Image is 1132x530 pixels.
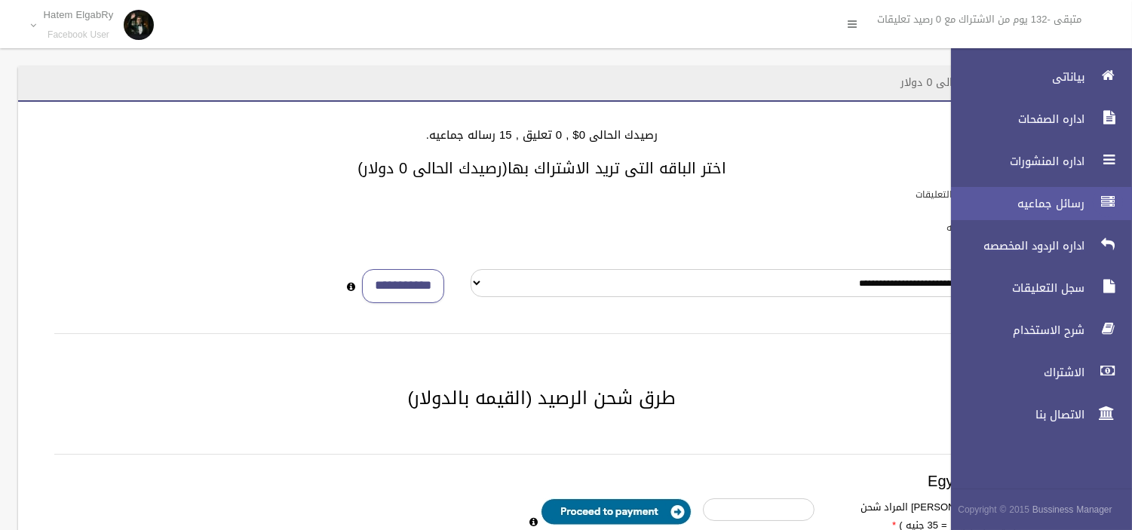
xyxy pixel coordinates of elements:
span: بياناتى [938,69,1089,84]
a: اداره الصفحات [938,103,1132,136]
header: الاشتراك - رصيدك الحالى 0 دولار [883,68,1066,97]
a: الاتصال بنا [938,398,1132,431]
a: سجل التعليقات [938,271,1132,305]
label: باقات الرد الالى على التعليقات [916,186,1035,203]
a: بياناتى [938,60,1132,93]
span: رسائل جماعيه [938,196,1089,211]
label: باقات الرسائل الجماعيه [946,219,1035,236]
span: اداره الصفحات [938,112,1089,127]
a: اداره المنشورات [938,145,1132,178]
small: Facebook User [44,29,114,41]
h3: Egypt payment [54,473,1029,489]
strong: Bussiness Manager [1032,501,1112,518]
span: الاشتراك [938,365,1089,380]
span: Copyright © 2015 [958,501,1029,518]
a: اداره الردود المخصصه [938,229,1132,262]
span: اداره المنشورات [938,154,1089,169]
span: شرح الاستخدام [938,323,1089,338]
h4: رصيدك الحالى 0$ , 0 تعليق , 15 رساله جماعيه. [36,129,1048,142]
a: رسائل جماعيه [938,187,1132,220]
span: اداره الردود المخصصه [938,238,1089,253]
h3: اختر الباقه التى تريد الاشتراك بها(رصيدك الحالى 0 دولار) [36,160,1048,176]
p: Hatem ElgabRy [44,9,114,20]
span: الاتصال بنا [938,407,1089,422]
a: شرح الاستخدام [938,314,1132,347]
span: سجل التعليقات [938,280,1089,296]
a: الاشتراك [938,356,1132,389]
h2: طرق شحن الرصيد (القيمه بالدولار) [36,388,1048,408]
